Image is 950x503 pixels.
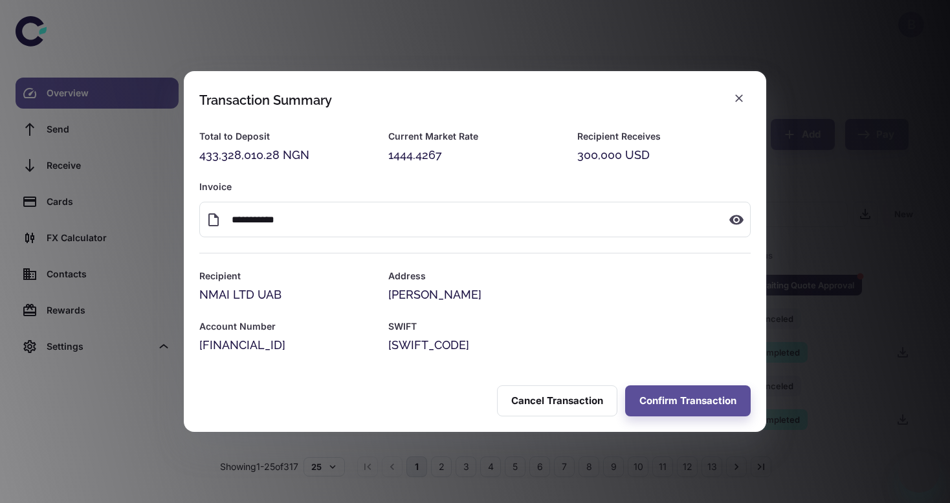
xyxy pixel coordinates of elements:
[388,336,751,354] div: [SWIFT_CODE]
[199,286,373,304] div: NMAI LTD UAB
[388,319,751,334] h6: SWIFT
[199,92,332,108] div: Transaction Summary
[388,146,562,164] div: 1444.4267
[577,146,751,164] div: 300,000 USD
[199,180,751,194] h6: Invoice
[898,451,940,493] iframe: Button to launch messaging window, conversation in progress
[388,129,562,144] h6: Current Market Rate
[388,286,751,304] div: [PERSON_NAME]
[199,129,373,144] h6: Total to Deposit
[199,146,373,164] div: 433,328,010.28 NGN
[199,269,373,283] h6: Recipient
[497,385,617,416] button: Cancel Transaction
[388,269,751,283] h6: Address
[199,336,373,354] div: [FINANCIAL_ID]
[625,385,751,416] button: Confirm Transaction
[577,129,751,144] h6: Recipient Receives
[199,319,373,334] h6: Account Number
